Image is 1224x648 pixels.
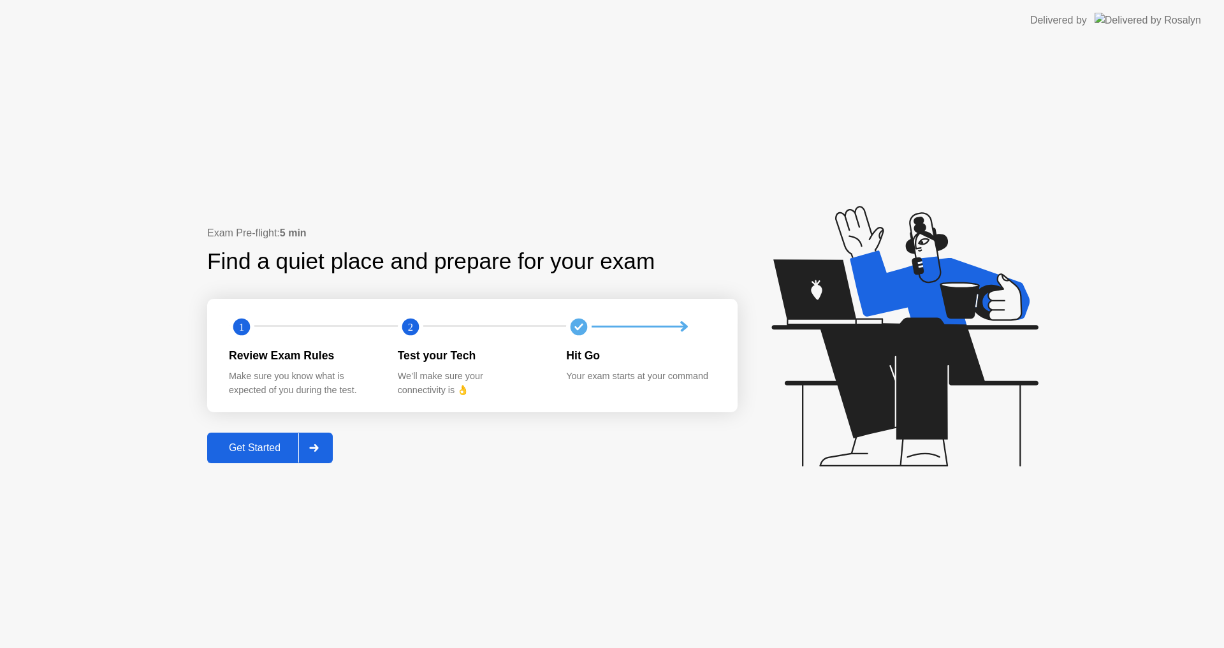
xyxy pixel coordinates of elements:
div: Delivered by [1030,13,1087,28]
button: Get Started [207,433,333,463]
div: Review Exam Rules [229,347,377,364]
div: Make sure you know what is expected of you during the test. [229,370,377,397]
div: Get Started [211,442,298,454]
div: Hit Go [566,347,715,364]
b: 5 min [280,227,307,238]
div: We’ll make sure your connectivity is 👌 [398,370,546,397]
div: Test your Tech [398,347,546,364]
div: Find a quiet place and prepare for your exam [207,245,657,278]
text: 2 [408,320,413,333]
div: Your exam starts at your command [566,370,715,384]
text: 1 [239,320,244,333]
img: Delivered by Rosalyn [1095,13,1201,27]
div: Exam Pre-flight: [207,226,738,241]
